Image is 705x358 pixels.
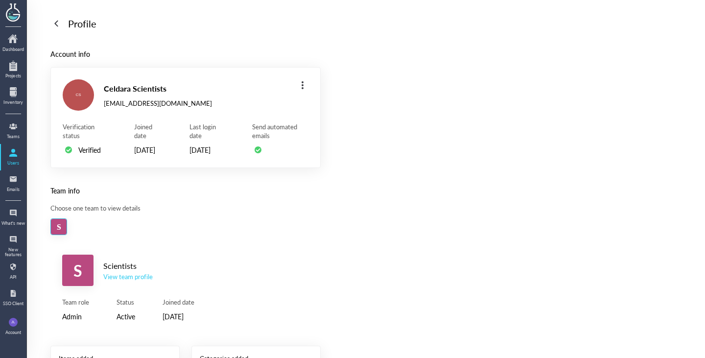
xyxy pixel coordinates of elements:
div: Verified [78,144,101,156]
a: Emails [1,171,25,196]
a: Profile [50,16,96,31]
div: New features [1,247,25,258]
span: JL [11,318,15,327]
div: What's new [1,221,25,226]
div: Joined date [134,122,162,140]
a: Users [1,145,25,169]
div: SSO Client [1,301,25,306]
div: Joined date [163,298,194,307]
a: New features [1,232,25,257]
div: Team info [50,185,321,196]
div: Emails [1,187,25,192]
a: Projects [1,58,25,82]
a: SSO Client [1,286,25,310]
a: Dashboard [1,31,25,56]
a: What's new [1,205,25,230]
div: [EMAIL_ADDRESS][DOMAIN_NAME] [104,99,212,108]
div: [DATE] [134,144,162,156]
a: View team profile [103,272,153,281]
div: API [1,275,25,280]
div: [DATE] [163,310,194,322]
div: Team role [62,298,89,307]
div: Choose one team to view details [50,204,321,213]
div: Projects [1,73,25,78]
a: Inventory [1,84,25,109]
div: Verification status [63,122,107,140]
div: Profile [68,16,96,31]
div: Status [117,298,135,307]
div: Account [5,330,21,335]
div: Teams [1,134,25,139]
div: Dashboard [1,47,25,52]
div: Users [1,161,25,166]
a: Teams [1,119,25,143]
div: Send automated emails [252,122,308,140]
a: API [1,259,25,284]
div: Last login date [189,122,225,140]
div: Active [117,310,135,322]
div: Account info [50,48,321,59]
span: S [73,255,82,286]
span: S [57,219,61,235]
div: Scientists [103,260,153,272]
div: [DATE] [189,144,225,156]
div: Admin [62,310,89,322]
span: CS [75,79,81,111]
div: Inventory [1,100,25,105]
div: Celdara Scientists [104,82,212,95]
